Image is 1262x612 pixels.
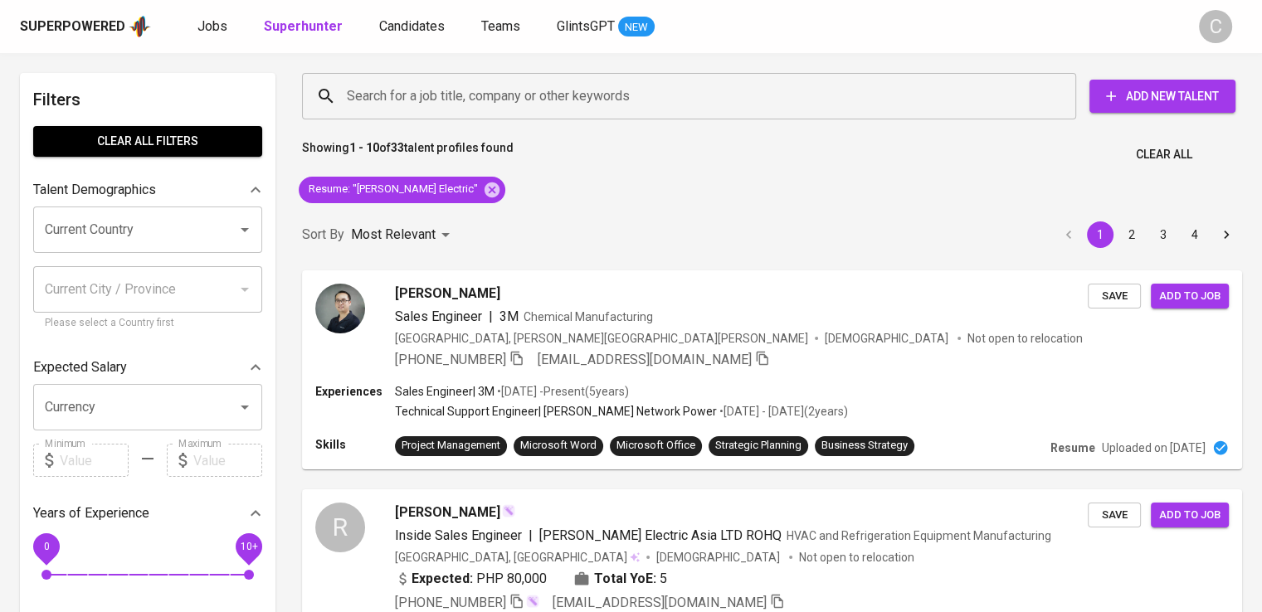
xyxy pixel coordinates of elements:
[1199,10,1232,43] div: C
[481,17,524,37] a: Teams
[299,177,505,203] div: Resume: "[PERSON_NAME] Electric"
[395,503,500,522] span: [PERSON_NAME]
[395,569,547,589] div: PHP 80,000
[395,308,482,324] span: Sales Engineer
[539,527,782,543] span: [PERSON_NAME] Electric Asia LTD ROHQ
[1089,80,1235,113] button: Add New Talent
[618,19,655,36] span: NEW
[315,503,365,552] div: R
[656,549,782,566] span: [DEMOGRAPHIC_DATA]
[821,438,908,454] div: Business Strategy
[33,357,127,377] p: Expected Salary
[967,330,1083,347] p: Not open to relocation
[315,436,395,453] p: Skills
[526,595,539,608] img: magic_wand.svg
[616,438,695,454] div: Microsoft Office
[45,315,251,332] p: Please select a Country first
[351,225,436,245] p: Most Relevant
[33,351,262,384] div: Expected Salary
[499,308,519,324] span: 3M
[395,352,506,367] span: [PHONE_NUMBER]
[302,225,344,245] p: Sort By
[1118,221,1145,248] button: Go to page 2
[1150,221,1177,248] button: Go to page 3
[197,17,231,37] a: Jobs
[412,569,473,589] b: Expected:
[1096,287,1133,306] span: Save
[1151,284,1229,309] button: Add to job
[193,444,262,477] input: Value
[33,503,149,523] p: Years of Experience
[233,218,256,241] button: Open
[315,284,365,333] img: b197356c2c27614644bfb1c705d20157.jpeg
[1050,440,1095,456] p: Resume
[538,352,752,367] span: [EMAIL_ADDRESS][DOMAIN_NAME]
[395,284,500,304] span: [PERSON_NAME]
[557,18,615,34] span: GlintsGPT
[302,270,1242,469] a: [PERSON_NAME]Sales Engineer|3MChemical Manufacturing[GEOGRAPHIC_DATA], [PERSON_NAME][GEOGRAPHIC_D...
[495,383,629,400] p: • [DATE] - Present ( 5 years )
[391,141,404,154] b: 33
[395,403,717,420] p: Technical Support Engineer | [PERSON_NAME] Network Power
[46,131,249,152] span: Clear All filters
[33,180,156,200] p: Talent Demographics
[264,18,343,34] b: Superhunter
[233,396,256,419] button: Open
[395,595,506,610] span: [PHONE_NUMBER]
[715,438,802,454] div: Strategic Planning
[799,549,914,566] p: Not open to relocation
[43,541,49,552] span: 0
[1136,144,1192,165] span: Clear All
[524,310,653,323] span: Chemical Manufacturing
[33,497,262,530] div: Years of Experience
[787,529,1051,542] span: HVAC and Refrigeration Equipment Manufacturing
[1129,139,1199,170] button: Clear All
[349,141,379,154] b: 1 - 10
[402,438,500,454] div: Project Management
[553,595,767,610] span: [EMAIL_ADDRESS][DOMAIN_NAME]
[481,18,520,34] span: Teams
[20,17,125,36] div: Superpowered
[520,438,597,454] div: Microsoft Word
[395,330,808,347] div: [GEOGRAPHIC_DATA], [PERSON_NAME][GEOGRAPHIC_DATA][PERSON_NAME]
[351,220,456,250] div: Most Relevant
[1103,86,1222,107] span: Add New Talent
[20,14,151,39] a: Superpoweredapp logo
[557,17,655,37] a: GlintsGPT NEW
[315,383,395,400] p: Experiences
[395,383,495,400] p: Sales Engineer | 3M
[1088,503,1141,528] button: Save
[299,182,488,197] span: Resume : "[PERSON_NAME] Electric"
[1096,506,1133,525] span: Save
[1182,221,1208,248] button: Go to page 4
[379,18,445,34] span: Candidates
[33,126,262,157] button: Clear All filters
[1159,506,1221,525] span: Add to job
[1213,221,1240,248] button: Go to next page
[129,14,151,39] img: app logo
[395,527,522,543] span: Inside Sales Engineer
[1151,503,1229,528] button: Add to job
[240,541,257,552] span: 10+
[1159,287,1221,306] span: Add to job
[379,17,448,37] a: Candidates
[529,526,533,546] span: |
[1087,221,1113,248] button: page 1
[1088,284,1141,309] button: Save
[489,307,493,327] span: |
[264,17,346,37] a: Superhunter
[33,173,262,206] div: Talent Demographics
[197,18,227,34] span: Jobs
[594,569,656,589] b: Total YoE:
[1053,221,1242,248] nav: pagination navigation
[502,504,515,517] img: magic_wand.svg
[60,444,129,477] input: Value
[302,139,514,170] p: Showing of talent profiles found
[717,403,848,420] p: • [DATE] - [DATE] ( 2 years )
[1102,440,1206,456] p: Uploaded on [DATE]
[825,330,951,347] span: [DEMOGRAPHIC_DATA]
[33,86,262,113] h6: Filters
[660,569,667,589] span: 5
[395,549,640,566] div: [GEOGRAPHIC_DATA], [GEOGRAPHIC_DATA]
